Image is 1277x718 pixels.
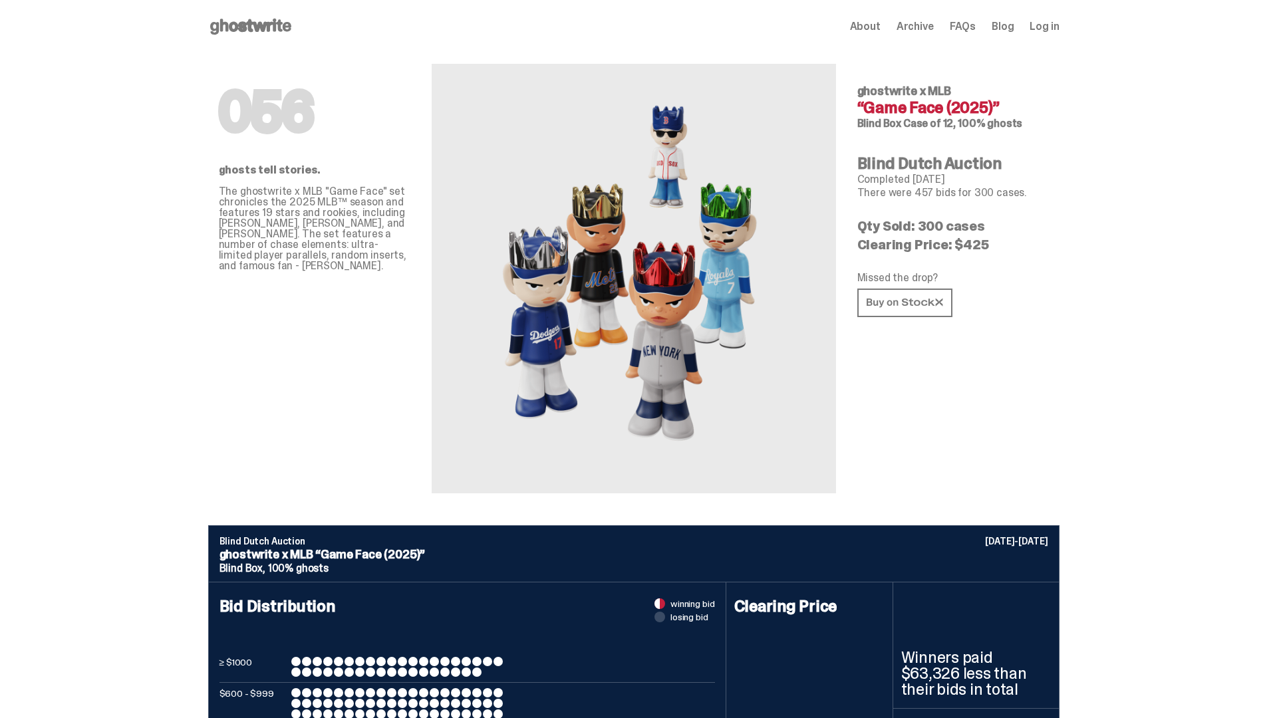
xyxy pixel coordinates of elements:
[857,83,951,99] span: ghostwrite x MLB
[901,650,1051,697] p: Winners paid $63,326 less than their bids in total
[219,657,286,677] p: ≥ $1000
[734,598,885,614] h4: Clearing Price
[857,273,1049,283] p: Missed the drop?
[219,598,715,657] h4: Bid Distribution
[857,219,1049,233] p: Qty Sold: 300 cases
[857,156,1049,172] h4: Blind Dutch Auction
[950,21,976,32] a: FAQs
[857,238,1049,251] p: Clearing Price: $425
[219,537,1048,546] p: Blind Dutch Auction
[850,21,881,32] a: About
[219,85,410,138] h1: 056
[219,561,265,575] span: Blind Box,
[992,21,1014,32] a: Blog
[857,187,1049,198] p: There were 457 bids for 300 cases.
[1030,21,1059,32] a: Log in
[219,186,410,271] p: The ghostwrite x MLB "Game Face" set chronicles the 2025 MLB™ season and features 19 stars and ro...
[488,96,780,461] img: MLB&ldquo;Game Face (2025)&rdquo;
[857,174,1049,185] p: Completed [DATE]
[670,599,714,608] span: winning bid
[670,612,708,622] span: losing bid
[296,561,329,575] span: ghosts
[268,561,293,575] span: 100%
[857,100,1049,116] h4: “Game Face (2025)”
[897,21,934,32] a: Archive
[219,165,410,176] p: ghosts tell stories.
[857,116,902,130] span: Blind Box
[219,548,1048,560] p: ghostwrite x MLB “Game Face (2025)”
[985,537,1048,546] p: [DATE]-[DATE]
[903,116,1022,130] span: Case of 12, 100% ghosts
